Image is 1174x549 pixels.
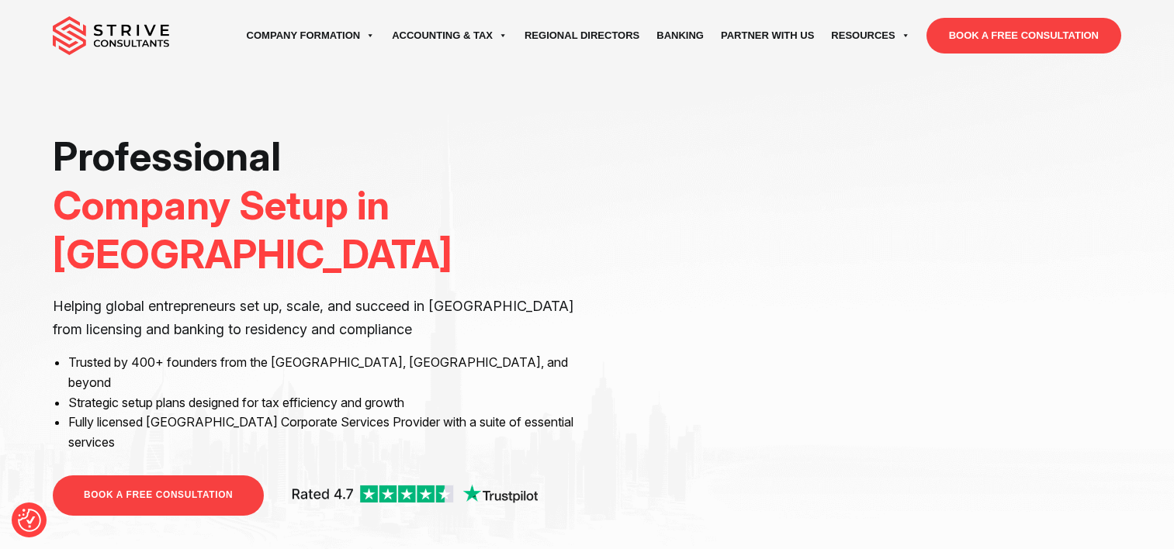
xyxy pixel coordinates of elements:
[598,132,1121,426] iframe: <br />
[383,14,516,57] a: Accounting & Tax
[18,509,41,532] button: Consent Preferences
[648,14,712,57] a: Banking
[712,14,822,57] a: Partner with Us
[53,132,576,279] h1: Professional
[53,475,264,515] a: BOOK A FREE CONSULTATION
[238,14,384,57] a: Company Formation
[53,16,169,55] img: main-logo.svg
[53,295,576,341] p: Helping global entrepreneurs set up, scale, and succeed in [GEOGRAPHIC_DATA] from licensing and b...
[822,14,918,57] a: Resources
[68,393,576,413] li: Strategic setup plans designed for tax efficiency and growth
[926,18,1121,54] a: BOOK A FREE CONSULTATION
[18,509,41,532] img: Revisit consent button
[68,413,576,452] li: Fully licensed [GEOGRAPHIC_DATA] Corporate Services Provider with a suite of essential services
[68,353,576,392] li: Trusted by 400+ founders from the [GEOGRAPHIC_DATA], [GEOGRAPHIC_DATA], and beyond
[516,14,648,57] a: Regional Directors
[53,181,452,278] span: Company Setup in [GEOGRAPHIC_DATA]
